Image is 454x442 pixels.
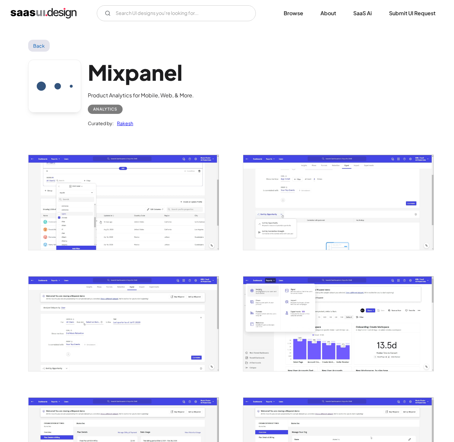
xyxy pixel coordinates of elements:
[243,276,433,371] img: 601bf2787d7f2b228623d128_Mixpanel%20report%20mega%20dropdown-min.jpg
[28,276,219,371] img: 601bf27815e099ddcce20253_Mixpanel%20signal-min.jpg
[114,119,133,127] a: Rakesh
[243,276,433,371] a: open lightbox
[88,91,194,99] div: Product Analytics for Mobile, Web, & More.
[276,6,311,21] a: Browse
[345,6,380,21] a: SaaS Ai
[88,119,114,127] div: Curated by:
[28,40,50,52] a: Back
[28,155,219,250] a: open lightbox
[88,60,194,85] h1: Mixpanel
[97,5,256,21] input: Search UI designs you're looking for...
[243,155,433,250] a: open lightbox
[312,6,344,21] a: About
[93,105,117,113] div: Analytics
[97,5,256,21] form: Email Form
[28,276,219,371] a: open lightbox
[28,155,219,250] img: 601bf2795b72a056c2bf9493_Mixpanel%20user%20filter%20property-min.jpg
[11,8,77,19] a: home
[243,155,433,250] img: 601bf2794408680ea79154b0_Mixpanel%20sortby-min.jpg
[381,6,443,21] a: Submit UI Request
